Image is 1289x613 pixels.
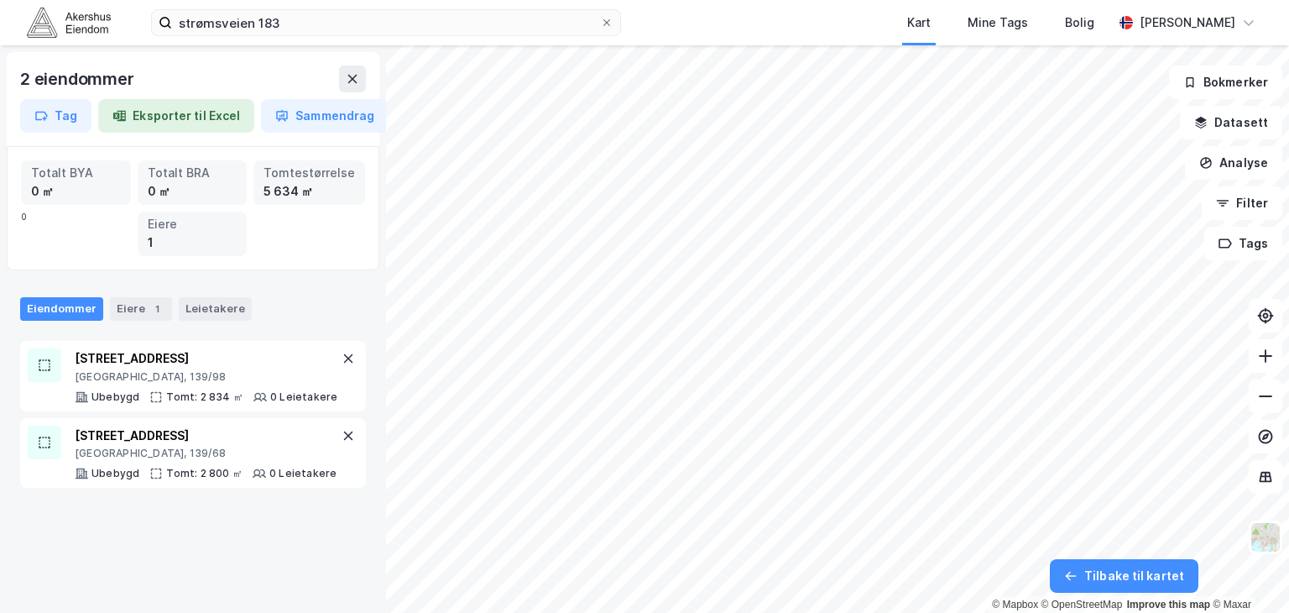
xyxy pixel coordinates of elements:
[75,426,337,446] div: [STREET_ADDRESS]
[172,10,600,35] input: Søk på adresse, matrikkel, gårdeiere, leietakere eller personer
[264,182,355,201] div: 5 634 ㎡
[20,99,91,133] button: Tag
[1205,532,1289,613] div: Kontrollprogram for chat
[1169,65,1282,99] button: Bokmerker
[20,65,138,92] div: 2 eiendommer
[1127,599,1210,610] a: Improve this map
[148,182,237,201] div: 0 ㎡
[968,13,1028,33] div: Mine Tags
[907,13,931,33] div: Kart
[31,164,121,182] div: Totalt BYA
[992,599,1038,610] a: Mapbox
[91,467,139,480] div: Ubebygd
[75,348,337,369] div: [STREET_ADDRESS]
[1140,13,1235,33] div: [PERSON_NAME]
[20,297,103,321] div: Eiendommer
[166,390,243,404] div: Tomt: 2 834 ㎡
[1205,532,1289,613] iframe: Chat Widget
[1041,599,1123,610] a: OpenStreetMap
[75,447,337,460] div: [GEOGRAPHIC_DATA], 139/68
[264,164,355,182] div: Tomtestørrelse
[149,301,165,317] div: 1
[110,297,172,321] div: Eiere
[1204,227,1282,260] button: Tags
[261,99,389,133] button: Sammendrag
[1185,146,1282,180] button: Analyse
[75,370,337,384] div: [GEOGRAPHIC_DATA], 139/98
[21,160,365,256] div: 0
[269,467,337,480] div: 0 Leietakere
[1250,521,1281,553] img: Z
[1065,13,1094,33] div: Bolig
[1180,106,1282,139] button: Datasett
[27,8,111,37] img: akershus-eiendom-logo.9091f326c980b4bce74ccdd9f866810c.svg
[1202,186,1282,220] button: Filter
[1050,559,1198,593] button: Tilbake til kartet
[148,164,237,182] div: Totalt BRA
[148,233,237,252] div: 1
[166,467,243,480] div: Tomt: 2 800 ㎡
[270,390,337,404] div: 0 Leietakere
[31,182,121,201] div: 0 ㎡
[179,297,252,321] div: Leietakere
[98,99,254,133] button: Eksporter til Excel
[91,390,139,404] div: Ubebygd
[148,215,237,233] div: Eiere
